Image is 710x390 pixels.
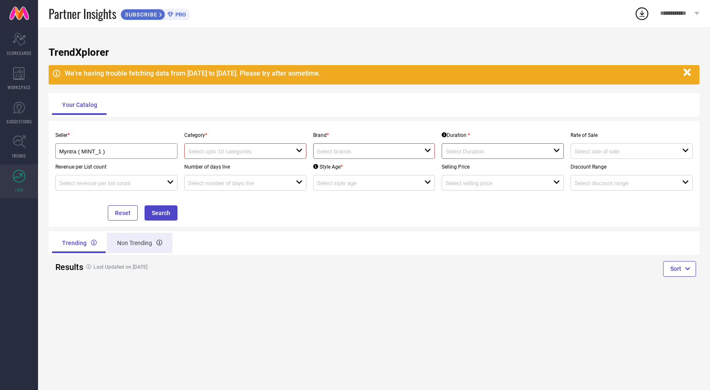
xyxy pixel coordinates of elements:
p: Category [184,132,306,138]
div: Non Trending [107,233,172,253]
div: Myntra ( MINT_1 ) [59,147,174,155]
span: SUBSCRIBE [121,11,159,18]
p: Revenue per List count [55,164,177,170]
input: Select seller [59,148,162,155]
button: Reset [108,205,138,221]
input: Select upto 10 categories [188,148,285,155]
button: Sort [663,261,696,276]
div: Duration [442,132,470,138]
input: Select rate of sale [574,148,671,155]
p: Number of days live [184,164,306,170]
p: Selling Price [442,164,564,170]
a: SUBSCRIBEPRO [120,7,190,20]
h4: Last Updated on [DATE] [82,264,341,270]
span: SUGGESTIONS [6,118,32,125]
button: Search [145,205,177,221]
span: SCORECARDS [7,50,32,56]
span: WORKSPACE [8,84,31,90]
span: Partner Insights [49,5,116,22]
input: Select number of days live [188,180,285,186]
div: We're having trouble fetching data from [DATE] to [DATE]. Please try after sometime. [65,69,679,77]
h2: Results [55,262,75,272]
p: Seller [55,132,177,138]
p: Rate of Sale [571,132,693,138]
div: Your Catalog [52,95,107,115]
p: Discount Range [571,164,693,170]
span: TRENDS [12,153,26,159]
input: Select revenue per list count [59,180,156,186]
input: Select style age [317,180,414,186]
span: PRO [173,11,186,18]
input: Select brands [317,148,414,155]
input: Select selling price [445,180,542,186]
input: Select discount range [574,180,671,186]
input: Select Duration [445,148,542,155]
div: Style Age [313,164,343,170]
div: Open download list [634,6,650,21]
p: Brand [313,132,435,138]
span: FWD [15,187,23,193]
h1: TrendXplorer [49,46,699,58]
div: Trending [52,233,107,253]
